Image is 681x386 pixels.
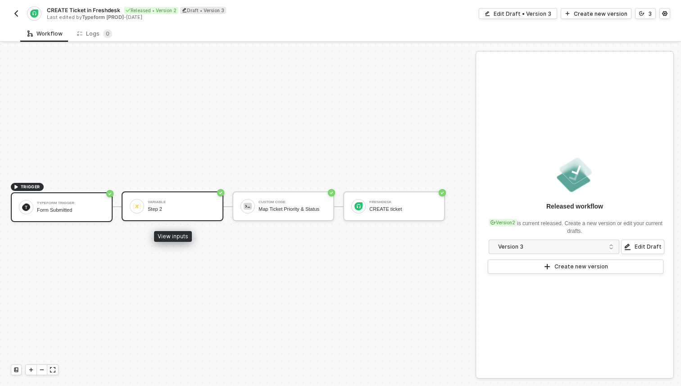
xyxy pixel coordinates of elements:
[82,14,124,20] span: Typeform [PROD]
[639,11,645,16] span: icon-versioning
[11,8,22,19] button: back
[635,243,662,250] div: Edit Draft
[624,243,631,250] span: icon-edit
[635,8,656,19] button: 3
[148,200,215,204] div: Variable
[498,242,604,252] div: Version 3
[546,202,603,211] div: Released workflow
[259,200,326,204] div: Custom Code
[217,189,224,196] span: icon-success-page
[28,367,34,372] span: icon-play
[369,206,437,212] div: CREATE ticket
[50,367,55,372] span: icon-expand
[259,206,326,212] div: Map Ticket Priority & Status
[47,6,120,14] span: CREATE Ticket in Freshdesk
[14,184,19,190] span: icon-play
[328,189,335,196] span: icon-success-page
[554,263,608,270] div: Create new version
[133,202,141,210] img: icon
[574,10,627,18] div: Create new version
[21,183,40,191] span: TRIGGER
[27,30,63,37] div: Workflow
[182,8,187,13] span: icon-edit
[106,190,113,197] span: icon-success-page
[13,10,20,17] img: back
[544,263,551,270] span: icon-play
[621,240,664,254] button: Edit Draft
[180,7,226,14] div: Draft • Version 3
[124,7,178,14] div: Released • Version 2
[37,201,104,205] div: Typeform Trigger
[488,259,663,274] button: Create new version
[490,220,496,225] span: icon-versioning
[244,202,252,210] img: icon
[489,219,517,226] div: Version 2
[485,11,490,16] span: icon-edit
[479,8,557,19] button: Edit Draft • Version 3
[30,9,38,18] img: integration-icon
[37,207,104,213] div: Form Submitted
[648,10,652,18] div: 3
[369,200,437,204] div: Freshdesk
[494,10,551,18] div: Edit Draft • Version 3
[77,29,112,38] div: Logs
[154,231,192,242] div: View inputs
[47,14,340,21] div: Last edited by - [DATE]
[439,189,446,196] span: icon-success-page
[487,214,663,235] div: is current released. Create a new version or edit your current drafts.
[354,202,363,210] img: icon
[103,29,112,38] sup: 0
[22,203,30,211] img: icon
[561,8,631,19] button: Create new version
[662,11,667,16] span: icon-settings
[555,155,595,195] img: released.png
[39,367,45,372] span: icon-minus
[565,11,570,16] span: icon-play
[148,206,215,212] div: Step 2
